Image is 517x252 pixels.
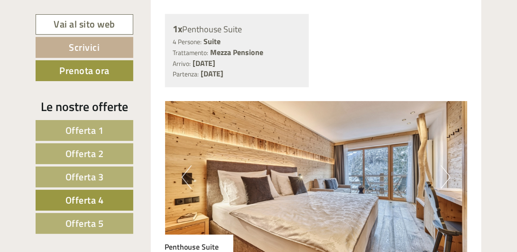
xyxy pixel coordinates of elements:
div: [GEOGRAPHIC_DATA] [14,28,137,35]
span: Offerta 1 [65,123,104,138]
div: Le nostre offerte [36,98,133,115]
b: [DATE] [201,68,224,79]
a: Scrivici [36,37,133,58]
b: Suite [204,36,221,47]
span: Offerta 2 [65,146,104,161]
small: Partenza: [173,69,199,79]
button: Previous [182,166,192,189]
div: Penthouse Suite [173,22,301,36]
span: Offerta 4 [65,193,104,207]
small: Trattamento: [173,48,209,57]
div: Buon giorno, come possiamo aiutarla? [7,26,141,55]
b: 1x [173,21,183,36]
b: [DATE] [193,57,216,69]
a: Vai al sito web [36,14,133,35]
span: Offerta 3 [65,169,104,184]
a: Prenota ora [36,60,133,81]
small: Arrivo: [173,59,191,68]
b: Mezza Pensione [211,47,264,58]
button: Next [441,166,451,189]
div: [DATE] [135,7,168,23]
small: 4 Persone: [173,37,202,47]
span: Offerta 5 [65,216,104,231]
small: 17:48 [14,46,137,53]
